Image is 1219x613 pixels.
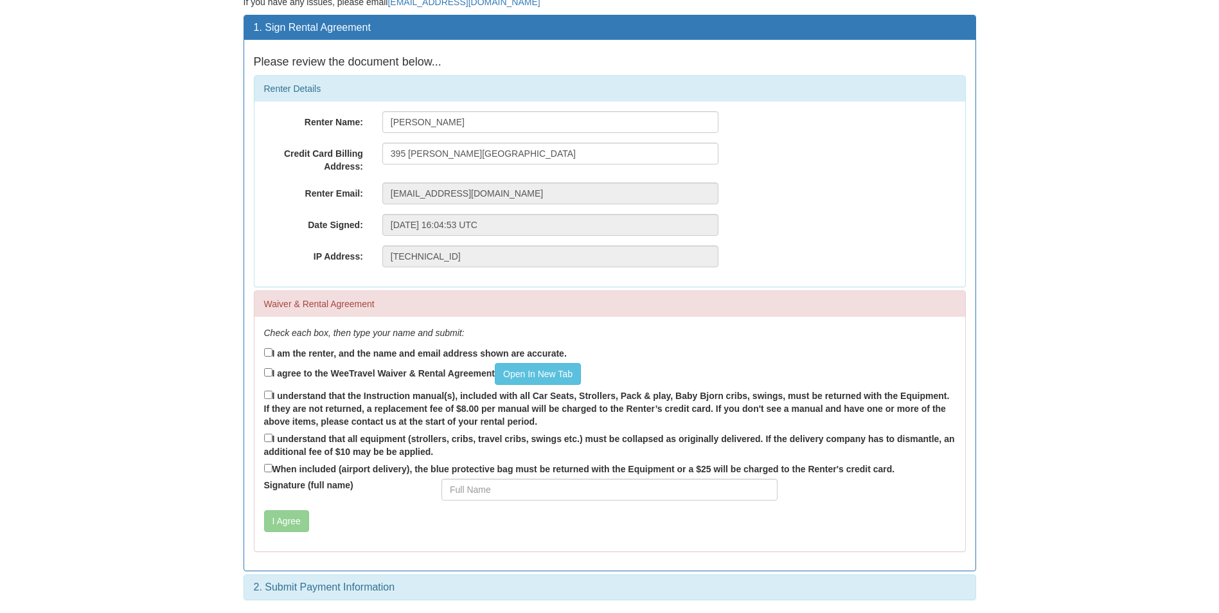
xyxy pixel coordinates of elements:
input: I am the renter, and the name and email address shown are accurate. [264,348,272,357]
input: I understand that all equipment (strollers, cribs, travel cribs, swings etc.) must be collapsed a... [264,434,272,442]
h3: 2. Submit Payment Information [254,582,966,593]
input: Full Name [441,479,778,501]
input: I understand that the Instruction manual(s), included with all Car Seats, Strollers, Pack & play,... [264,391,272,399]
button: I Agree [264,510,309,532]
input: When included (airport delivery), the blue protective bag must be returned with the Equipment or ... [264,464,272,472]
label: I am the renter, and the name and email address shown are accurate. [264,346,567,360]
h3: 1. Sign Rental Agreement [254,22,966,33]
div: Renter Details [254,76,965,102]
h4: Please review the document below... [254,56,966,69]
label: Renter Name: [254,111,373,129]
label: When included (airport delivery), the blue protective bag must be returned with the Equipment or ... [264,461,895,475]
div: Waiver & Rental Agreement [254,291,965,317]
label: Signature (full name) [254,479,432,492]
label: IP Address: [254,245,373,263]
label: Renter Email: [254,182,373,200]
em: Check each box, then type your name and submit: [264,328,465,338]
label: I agree to the WeeTravel Waiver & Rental Agreement [264,363,581,385]
label: Credit Card Billing Address: [254,143,373,173]
input: I agree to the WeeTravel Waiver & Rental AgreementOpen In New Tab [264,368,272,377]
label: I understand that all equipment (strollers, cribs, travel cribs, swings etc.) must be collapsed a... [264,431,956,458]
label: Date Signed: [254,214,373,231]
label: I understand that the Instruction manual(s), included with all Car Seats, Strollers, Pack & play,... [264,388,956,428]
a: Open In New Tab [495,363,581,385]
